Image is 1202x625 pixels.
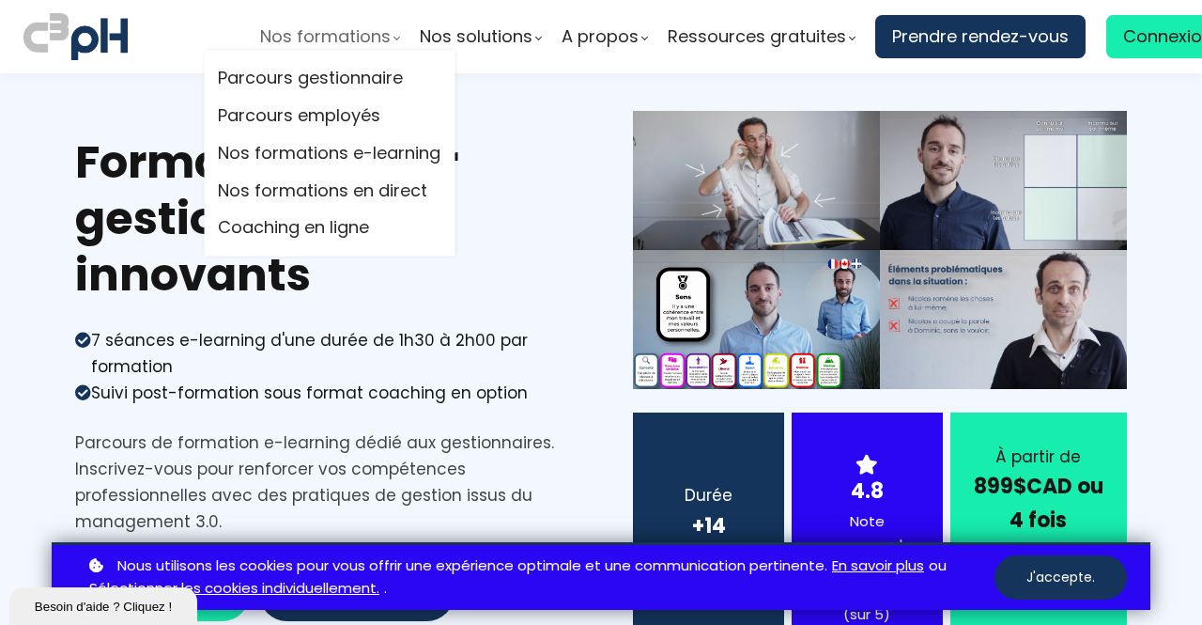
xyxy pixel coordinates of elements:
strong: 4.8 [851,477,884,506]
a: Nos formations e-learning [218,139,440,167]
div: Parcours de formation e-learning dédié aux gestionnaires. Inscrivez-vous pour renforcer vos compé... [75,430,569,535]
a: En savoir plus [832,555,924,578]
a: Parcours employés [218,102,440,131]
b: +14 heures [673,511,744,573]
strong: 899$CAD ou 4 fois 224,75$CAD [974,472,1103,567]
a: Nos formations en direct [218,177,440,205]
p: ou . [85,555,994,602]
span: Prendre rendez-vous [892,23,1069,51]
img: logo C3PH [23,9,128,64]
span: A propos [562,23,639,51]
span: Nous utilisons les cookies pour vous offrir une expérience optimale et une communication pertinente. [117,555,827,578]
span: Nos formations [260,23,391,51]
a: Coaching en ligne [218,214,440,242]
div: À partir de [974,444,1103,470]
iframe: chat widget [9,584,201,625]
h1: Formations pour gestionnaires innovants [75,134,569,304]
div: Suivi post-formation sous format coaching en option [91,380,528,406]
a: Parcours gestionnaire [218,65,440,93]
div: Durée [656,482,760,508]
span: Ressources gratuites [668,23,846,51]
div: 7 séances e-learning d'une durée de 1h30 à 2h00 par formation [91,327,569,380]
a: Sélectionner les cookies individuellement. [89,577,379,601]
span: Nos solutions [420,23,532,51]
button: J'accepte. [994,555,1127,600]
a: Prendre rendez-vous [875,15,1086,58]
